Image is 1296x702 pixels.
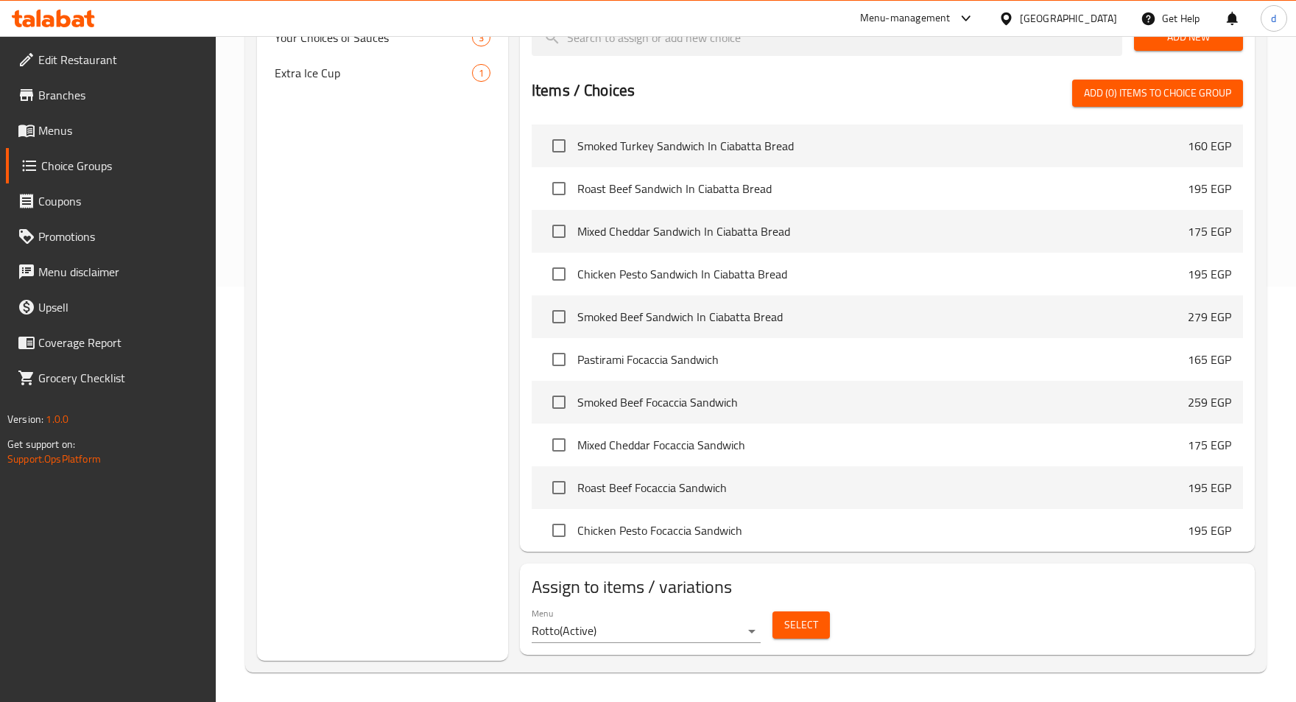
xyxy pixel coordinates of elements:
p: 175 EGP [1188,222,1231,240]
div: Choices [472,64,490,82]
p: 259 EGP [1188,393,1231,411]
span: 1.0.0 [46,410,68,429]
span: Upsell [38,298,205,316]
button: Add (0) items to choice group [1072,80,1243,107]
span: Your Choices of Sauces [275,29,472,46]
h2: Assign to items / variations [532,575,1243,599]
p: 160 EGP [1188,137,1231,155]
p: 195 EGP [1188,479,1231,496]
a: Coverage Report [6,325,216,360]
p: 195 EGP [1188,180,1231,197]
a: Menu disclaimer [6,254,216,289]
span: Select choice [543,301,574,332]
div: Your Choices of Sauces3 [257,20,508,55]
div: [GEOGRAPHIC_DATA] [1020,10,1117,27]
a: Support.OpsPlatform [7,449,101,468]
a: Edit Restaurant [6,42,216,77]
span: Select choice [543,173,574,204]
a: Menus [6,113,216,148]
span: Grocery Checklist [38,369,205,387]
span: 1 [473,66,490,80]
span: Menu disclaimer [38,263,205,281]
h2: Items / Choices [532,80,635,102]
span: Get support on: [7,435,75,454]
span: Roast Beef Sandwich In Ciabatta Bread [577,180,1188,197]
span: Select choice [543,259,574,289]
a: Branches [6,77,216,113]
span: Smoked Beef Focaccia Sandwich [577,393,1188,411]
p: 175 EGP [1188,436,1231,454]
span: Select choice [543,429,574,460]
span: Choice Groups [41,157,205,175]
div: Choices [472,29,490,46]
label: Menu [532,608,553,617]
button: Select [772,611,830,639]
span: Add (0) items to choice group [1084,84,1231,102]
span: Select choice [543,130,574,161]
span: d [1271,10,1276,27]
span: Smoked Beef Sandwich In Ciabatta Bread [577,308,1188,326]
a: Choice Groups [6,148,216,183]
div: Extra Ice Cup1 [257,55,508,91]
span: Branches [38,86,205,104]
span: Extra Ice Cup [275,64,472,82]
span: Smoked Turkey Sandwich In Ciabatta Bread [577,137,1188,155]
span: 3 [473,31,490,45]
span: Coupons [38,192,205,210]
span: Edit Restaurant [38,51,205,69]
div: Menu-management [860,10,951,27]
span: Chicken Pesto Focaccia Sandwich [577,522,1188,539]
p: 195 EGP [1188,522,1231,539]
a: Grocery Checklist [6,360,216,396]
a: Coupons [6,183,216,219]
span: Roast Beef Focaccia Sandwich [577,479,1188,496]
span: Menus [38,122,205,139]
span: Mixed Cheddar Sandwich In Ciabatta Bread [577,222,1188,240]
span: Promotions [38,228,205,245]
span: Select choice [543,515,574,546]
span: Version: [7,410,43,429]
input: search [532,18,1122,56]
p: 279 EGP [1188,308,1231,326]
a: Promotions [6,219,216,254]
span: Select [784,616,818,634]
span: Coverage Report [38,334,205,351]
span: Pastirami Focaccia Sandwich [577,351,1188,368]
div: Rotto(Active) [532,619,761,643]
span: Select choice [543,216,574,247]
p: 165 EGP [1188,351,1231,368]
a: Upsell [6,289,216,325]
span: Chicken Pesto Sandwich In Ciabatta Bread [577,265,1188,283]
p: 195 EGP [1188,265,1231,283]
span: Add New [1146,28,1231,46]
span: Mixed Cheddar Focaccia Sandwich [577,436,1188,454]
button: Add New [1134,24,1243,51]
